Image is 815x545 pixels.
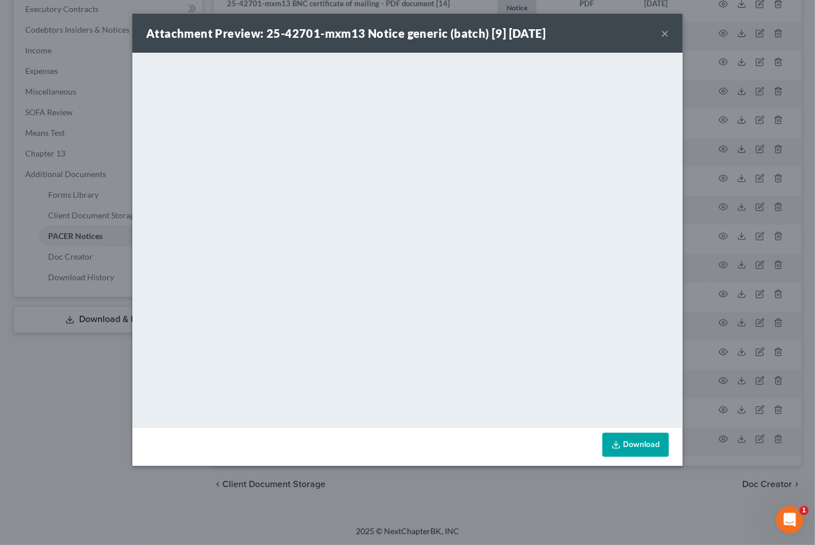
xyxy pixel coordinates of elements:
[146,26,546,40] strong: Attachment Preview: 25-42701-mxm13 Notice generic (batch) [9] [DATE]
[800,506,809,515] span: 1
[602,433,669,457] a: Download
[132,53,683,425] iframe: <object ng-attr-data='[URL][DOMAIN_NAME]' type='application/pdf' width='100%' height='650px'></ob...
[661,26,669,40] button: ×
[776,506,804,534] iframe: Intercom live chat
